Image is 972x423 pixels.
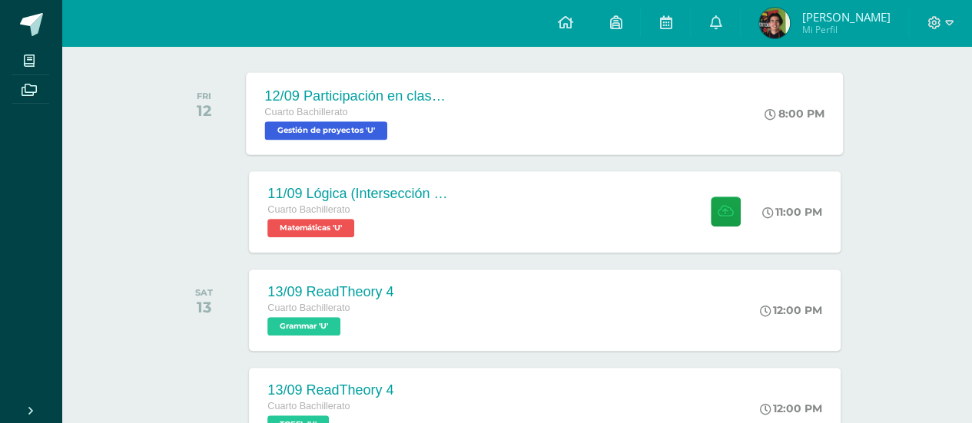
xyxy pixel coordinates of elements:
div: 11:00 PM [762,205,822,219]
span: Cuarto Bachillerato [267,204,350,215]
span: Cuarto Bachillerato [265,107,348,117]
div: SAT [195,287,213,298]
div: 13/09 ReadTheory 4 [267,382,393,398]
div: 13 [195,298,213,316]
div: 12:00 PM [760,402,822,415]
span: Grammar 'U' [267,317,340,335]
span: [PERSON_NAME] [801,9,890,25]
div: 12 [197,101,211,120]
span: Matemáticas 'U' [267,219,354,237]
div: 13/09 ReadTheory 4 [267,284,393,300]
div: 12/09 Participación en clase 🙋‍♂️🙋‍♀️ [265,88,451,104]
div: 12:00 PM [760,303,822,317]
div: 8:00 PM [765,107,825,121]
span: Cuarto Bachillerato [267,302,350,313]
span: Mi Perfil [801,23,890,36]
div: 11/09 Lógica (Intersección de conjuntos) [267,186,452,202]
img: b1b5c3d4f8297bb08657cb46f4e7b43e.png [759,8,790,38]
span: Cuarto Bachillerato [267,401,350,411]
span: Gestión de proyectos 'U' [265,121,388,140]
div: FRI [197,91,211,101]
